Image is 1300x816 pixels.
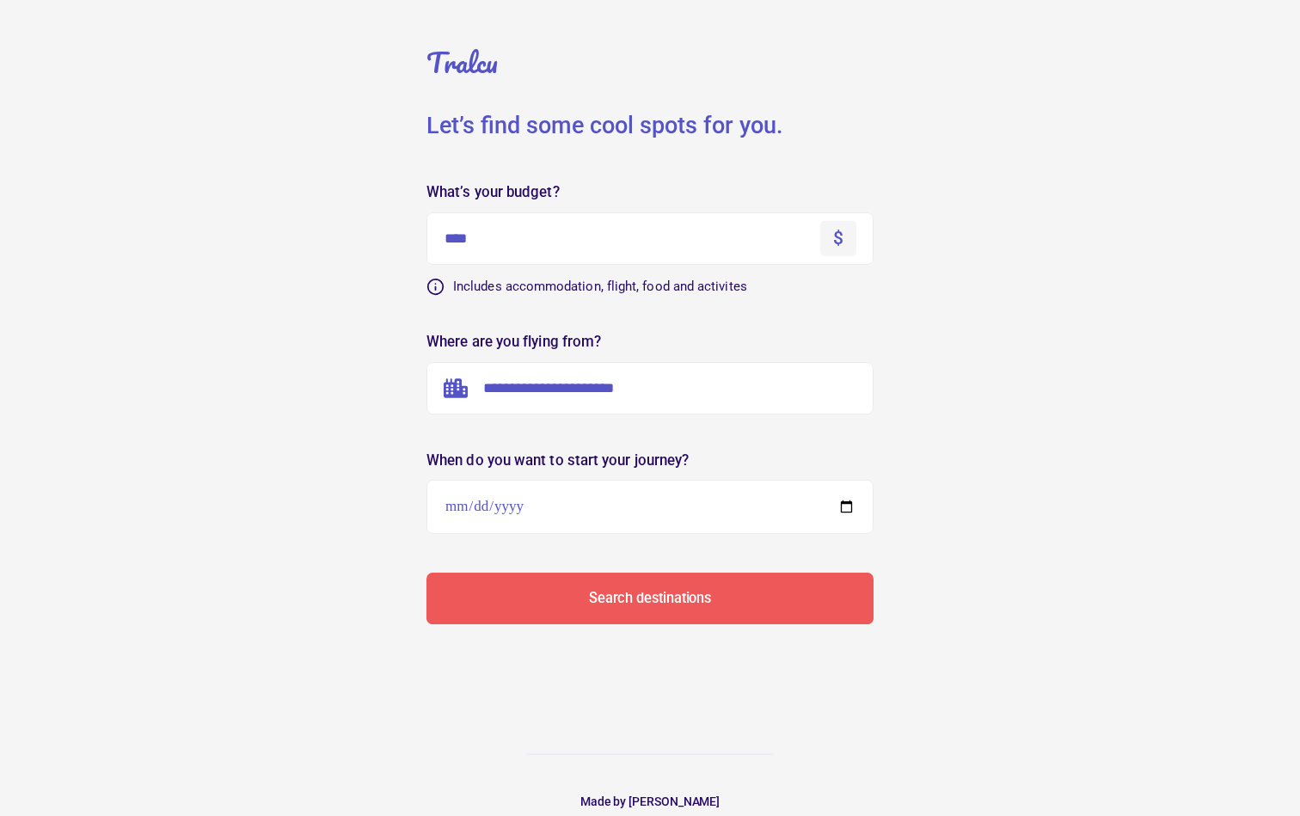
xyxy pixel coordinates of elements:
[426,574,874,624] button: Search destinations
[426,112,874,141] div: Let’s find some cool spots for you.
[589,592,711,605] div: Search destinations
[426,43,498,82] a: Tralcu
[555,795,745,807] div: Made by [PERSON_NAME]
[426,185,874,199] div: What’s your budget?
[426,453,874,468] div: When do you want to start your journey?
[426,334,874,349] div: Where are you flying from?
[453,280,874,293] div: Includes accommodation, flight, food and activites
[833,227,843,250] div: $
